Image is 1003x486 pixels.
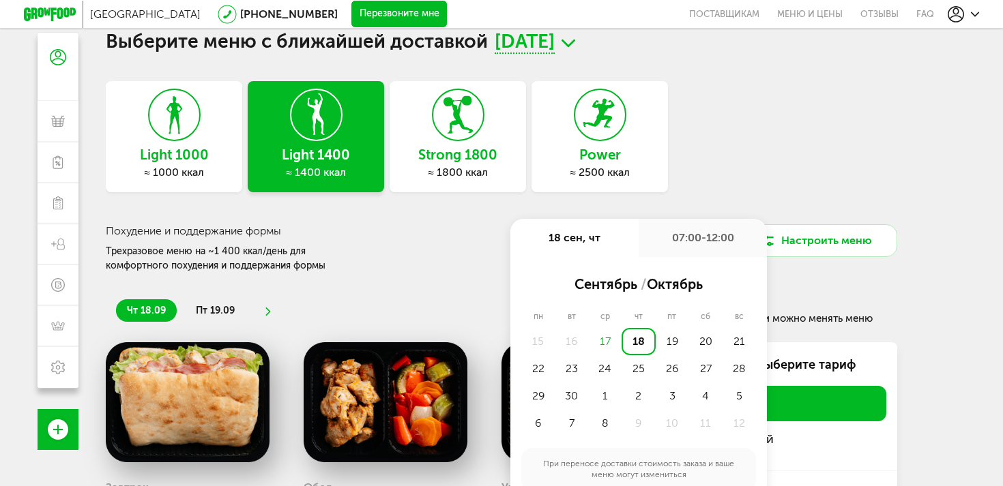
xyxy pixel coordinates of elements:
img: big_A8dMbFVdBMb6J8zv.png [501,342,665,462]
a: [PHONE_NUMBER] [240,7,338,20]
div: 25 [622,355,655,382]
span: чт 18.09 [127,305,166,316]
div: 18 [622,328,655,355]
span: октябрь [647,276,703,292]
div: 07:00-12:00 [639,219,767,257]
h3: Light 1400 [248,147,384,162]
div: вт [555,312,588,322]
div: 10 [656,410,689,437]
div: 21 [723,328,756,355]
h3: Strong 1800 [390,147,526,162]
div: В эти дни можно менять меню [723,310,892,324]
div: вс [723,312,756,322]
img: big_TceYgiePvtiLYYAf.png [304,342,467,462]
div: пт [655,312,688,322]
div: 20 [689,328,723,355]
div: 19 [656,328,689,355]
div: 11 [689,410,723,437]
div: 17 [588,328,622,355]
span: [DATE] [495,33,555,54]
span: 6 дней [733,429,878,449]
div: 9 [622,410,655,437]
div: 23 [555,355,588,382]
div: 2 [622,382,655,410]
span: [GEOGRAPHIC_DATA] [90,7,201,20]
div: 4 [689,382,723,410]
div: ≈ 1800 ккал [390,166,526,179]
div: 7 [555,410,588,437]
div: сб [688,312,723,322]
div: 18 сен, чт [510,219,639,257]
div: 29 [521,382,555,410]
h3: Power [532,147,668,162]
div: 6 [521,410,555,437]
div: 24 [588,355,622,382]
div: 8 [588,410,622,437]
div: 15 [521,328,555,355]
span: 2 дня [733,394,878,413]
span: пт 19.09 [196,305,235,316]
h3: Похудение и поддержание формы [106,224,528,237]
div: Трехразовое меню на ~1 400 ккал/день для комфортного похудения и поддержания формы [106,244,368,273]
div: ≈ 1000 ккал [106,166,242,179]
div: 22 [521,355,555,382]
div: 26 [656,355,689,382]
span: / [641,276,647,292]
div: 16 [555,328,588,355]
div: 3 [656,382,689,410]
button: Настроить меню [733,224,897,257]
div: Выберите тариф [725,356,886,374]
span: сентябрь [575,276,637,292]
div: 30 [555,382,588,410]
h1: Выберите меню с ближайшей доставкой [106,33,897,54]
div: ср [588,312,622,322]
img: big_K25WGlsAEynfCSuV.png [106,342,270,462]
h3: Light 1000 [106,147,242,162]
div: чт [622,312,655,322]
div: 27 [689,355,723,382]
button: Перезвоните мне [351,1,447,28]
div: 12 [723,410,756,437]
div: ≈ 2500 ккал [532,166,668,179]
div: 5 [723,382,756,410]
div: ≈ 1400 ккал [248,166,384,179]
div: 28 [723,355,756,382]
div: 1 [588,382,622,410]
div: пн [521,312,555,322]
